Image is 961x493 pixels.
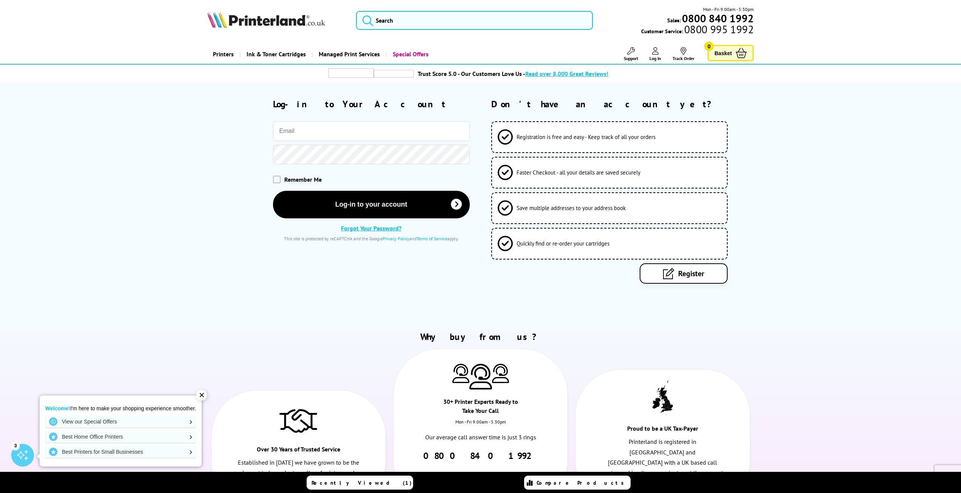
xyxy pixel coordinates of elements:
span: 0 [704,42,714,51]
a: Support [624,47,638,61]
span: Read over 8,000 Great Reviews! [525,70,608,77]
a: Best Home Office Printers [45,431,196,443]
p: Our average call answer time is just 3 rings [420,432,541,442]
h2: Why buy from us? [207,331,754,343]
a: Register [640,263,728,284]
a: Printers [207,45,239,64]
img: trustpilot rating [329,68,374,78]
a: Forgot Your Password? [341,224,401,232]
a: Ink & Toner Cartridges [239,45,312,64]
div: ✕ [196,390,207,400]
span: Register [678,269,704,278]
a: Recently Viewed (1) [307,476,413,490]
span: Save multiple addresses to your address book [517,204,626,212]
span: 0800 995 1992 [683,26,754,33]
a: Printerland Logo [207,11,347,29]
img: UK tax payer [652,380,673,415]
div: Proud to be a UK Tax-Payer [619,424,706,437]
img: Printerland Logo [207,11,325,28]
p: Established in [DATE] we have grown to be the largest independent reseller of printers and consum... [238,457,359,488]
a: Terms of Service [416,236,447,241]
img: Trusted Service [279,405,317,436]
div: Mon - Fri 9:00am - 5.30pm [393,419,568,432]
span: Faster Checkout - all your details are saved securely [517,169,640,176]
input: Email [273,121,470,141]
a: 0800 840 1992 [423,450,538,462]
span: Registration is free and easy - Keep track of all your orders [517,133,656,141]
p: Printerland is registered in [GEOGRAPHIC_DATA] and [GEOGRAPHIC_DATA] with a UK based call centre,... [602,437,724,488]
button: Log-in to your account [273,191,470,218]
input: Search [356,11,593,30]
p: I'm here to make your shopping experience smoother. [45,405,196,412]
div: Let us help you choose the perfect printer for you home or business [420,462,541,488]
div: This site is protected by reCAPTCHA and the Google and apply. [273,236,470,241]
a: Basket 0 [708,45,754,61]
a: 0800 840 1992 [681,15,754,22]
div: Over 30 Years of Trusted Service [255,445,342,457]
span: Remember Me [284,176,322,183]
div: 30+ Printer Experts Ready to Take Your Call [437,397,524,419]
span: Recently Viewed (1) [312,479,412,486]
b: 0800 840 1992 [682,11,754,25]
a: Best Printers for Small Businesses [45,446,196,458]
a: Log In [649,47,661,61]
a: Compare Products [524,476,631,490]
span: Support [624,56,638,61]
span: Basket [714,48,732,58]
strong: Welcome! [45,405,70,411]
span: Quickly find or re-order your cartridges [517,240,609,247]
a: Privacy Policy [383,236,409,241]
span: Ink & Toner Cartridges [247,45,306,64]
div: 3 [11,441,20,450]
span: Customer Service: [641,26,754,35]
a: Track Order [673,47,694,61]
a: Special Offers [386,45,434,64]
a: Managed Print Services [312,45,386,64]
span: Sales: [667,17,681,24]
img: Printer Experts [469,364,492,390]
h2: Log-in to Your Account [273,98,470,110]
a: View our Special Offers [45,416,196,428]
img: Printer Experts [492,364,509,383]
span: Log In [649,56,661,61]
a: Trust Score 5.0 - Our Customers Love Us -Read over 8,000 Great Reviews! [418,70,608,77]
img: trustpilot rating [374,70,414,77]
img: Printer Experts [452,364,469,383]
span: Compare Products [537,479,628,486]
h2: Don't have an account yet? [491,98,754,110]
span: Mon - Fri 9:00am - 5:30pm [703,6,754,13]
